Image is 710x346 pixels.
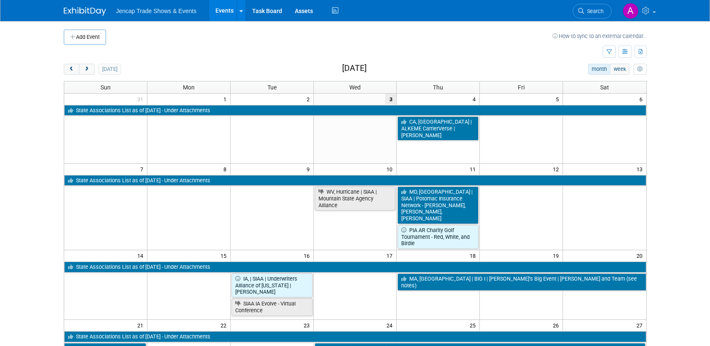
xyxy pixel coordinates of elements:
[397,273,646,291] a: MA, [GEOGRAPHIC_DATA] | BIG I | [PERSON_NAME]’s Big Event | [PERSON_NAME] and Team (see notes)
[637,67,643,72] i: Personalize Calendar
[116,8,197,14] span: Jencap Trade Shows & Events
[220,250,230,261] span: 15
[223,94,230,104] span: 1
[101,84,111,91] span: Sun
[552,164,563,174] span: 12
[220,320,230,330] span: 22
[64,105,646,116] a: State Associations List as of [DATE] - Under Attachments
[386,164,396,174] span: 10
[98,64,121,75] button: [DATE]
[518,84,525,91] span: Fri
[303,250,313,261] span: 16
[231,298,313,316] a: SIAA IA Evolve - Virtual Conference
[136,320,147,330] span: 21
[636,320,646,330] span: 27
[267,84,277,91] span: Tue
[469,250,479,261] span: 18
[573,4,612,19] a: Search
[136,250,147,261] span: 14
[306,94,313,104] span: 2
[64,262,646,273] a: State Associations List as of [DATE] - Under Attachments
[469,320,479,330] span: 25
[610,64,629,75] button: week
[636,164,646,174] span: 13
[223,164,230,174] span: 8
[306,164,313,174] span: 9
[472,94,479,104] span: 4
[634,64,646,75] button: myCustomButton
[183,84,195,91] span: Mon
[397,187,479,224] a: MD, [GEOGRAPHIC_DATA] | SIAA | Potomac Insurance Network - [PERSON_NAME], [PERSON_NAME], [PERSON_...
[623,3,639,19] img: Allison Sharpe
[552,33,647,39] a: How to sync to an external calendar...
[385,94,396,104] span: 3
[64,7,106,16] img: ExhibitDay
[349,84,361,91] span: Wed
[136,94,147,104] span: 31
[588,64,610,75] button: month
[433,84,443,91] span: Thu
[64,331,646,342] a: State Associations List as of [DATE] - Under Attachments
[231,273,313,297] a: IA, | SIAA | Underwriters Alliance of [US_STATE] | [PERSON_NAME]
[552,250,563,261] span: 19
[386,320,396,330] span: 24
[64,175,646,186] a: State Associations List as of [DATE] - Under Attachments
[584,8,604,14] span: Search
[555,94,563,104] span: 5
[315,187,396,211] a: WV, Hurricane | SIAA | Mountain State Agency Alliance
[469,164,479,174] span: 11
[342,64,367,73] h2: [DATE]
[386,250,396,261] span: 17
[600,84,609,91] span: Sat
[636,250,646,261] span: 20
[139,164,147,174] span: 7
[303,320,313,330] span: 23
[64,30,106,45] button: Add Event
[552,320,563,330] span: 26
[397,225,479,249] a: PIA AR Charity Golf Tournament - Red, White, and Birdie
[79,64,95,75] button: next
[397,116,479,141] a: CA, [GEOGRAPHIC_DATA] | ALKEME CarrierVerse | [PERSON_NAME]
[64,64,79,75] button: prev
[639,94,646,104] span: 6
